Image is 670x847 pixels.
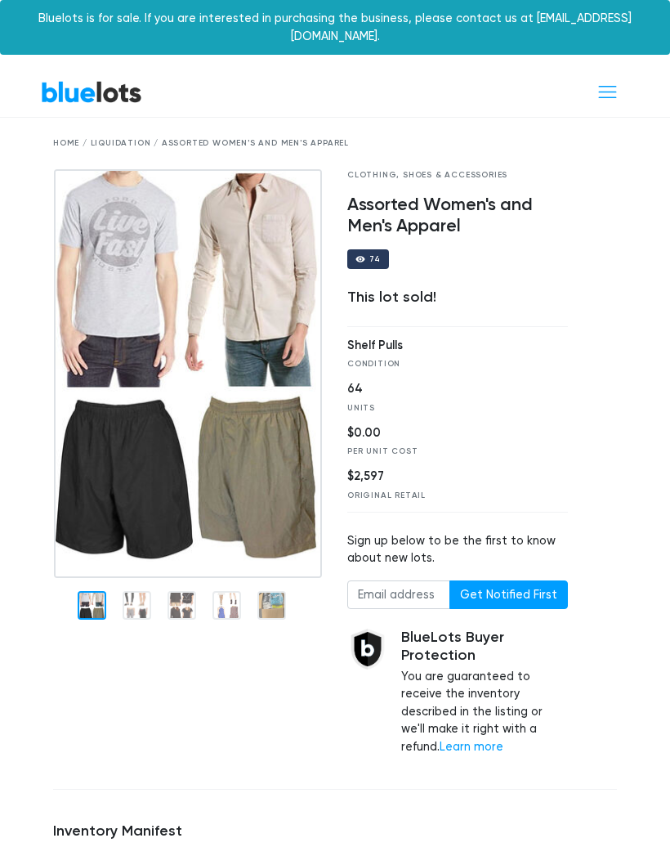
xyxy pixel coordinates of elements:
[401,629,568,664] h5: BlueLots Buyer Protection
[347,490,547,502] div: Original Retail
[401,629,568,755] div: You are guaranteed to receive the inventory described in the listing or we'll make it right with ...
[54,169,321,578] img: a65d1ce2-2e3b-4ca0-9f9b-aeaec4eb6b41-1744404608.jpg
[347,380,547,398] div: 64
[586,77,629,107] button: Toggle navigation
[347,446,547,458] div: Per Unit Cost
[369,255,381,263] div: 74
[347,468,547,486] div: $2,597
[41,80,142,104] a: BlueLots
[440,740,503,754] a: Learn more
[347,169,568,181] div: Clothing, Shoes & Accessories
[53,822,617,840] h5: Inventory Manifest
[347,358,547,370] div: Condition
[53,137,617,150] div: Home / Liquidation / Assorted Women's and Men's Apparel
[347,289,568,307] div: This lot sold!
[347,337,547,355] div: Shelf Pulls
[347,580,450,610] input: Email address
[347,629,388,670] img: buyer_protection_shield-3b65640a83011c7d3ede35a8e5a80bfdfaa6a97447f0071c1475b91a4b0b3d01.png
[347,424,547,442] div: $0.00
[347,195,568,237] h4: Assorted Women's and Men's Apparel
[347,532,568,567] div: Sign up below to be the first to know about new lots.
[449,580,568,610] button: Get Notified First
[347,402,547,415] div: Units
